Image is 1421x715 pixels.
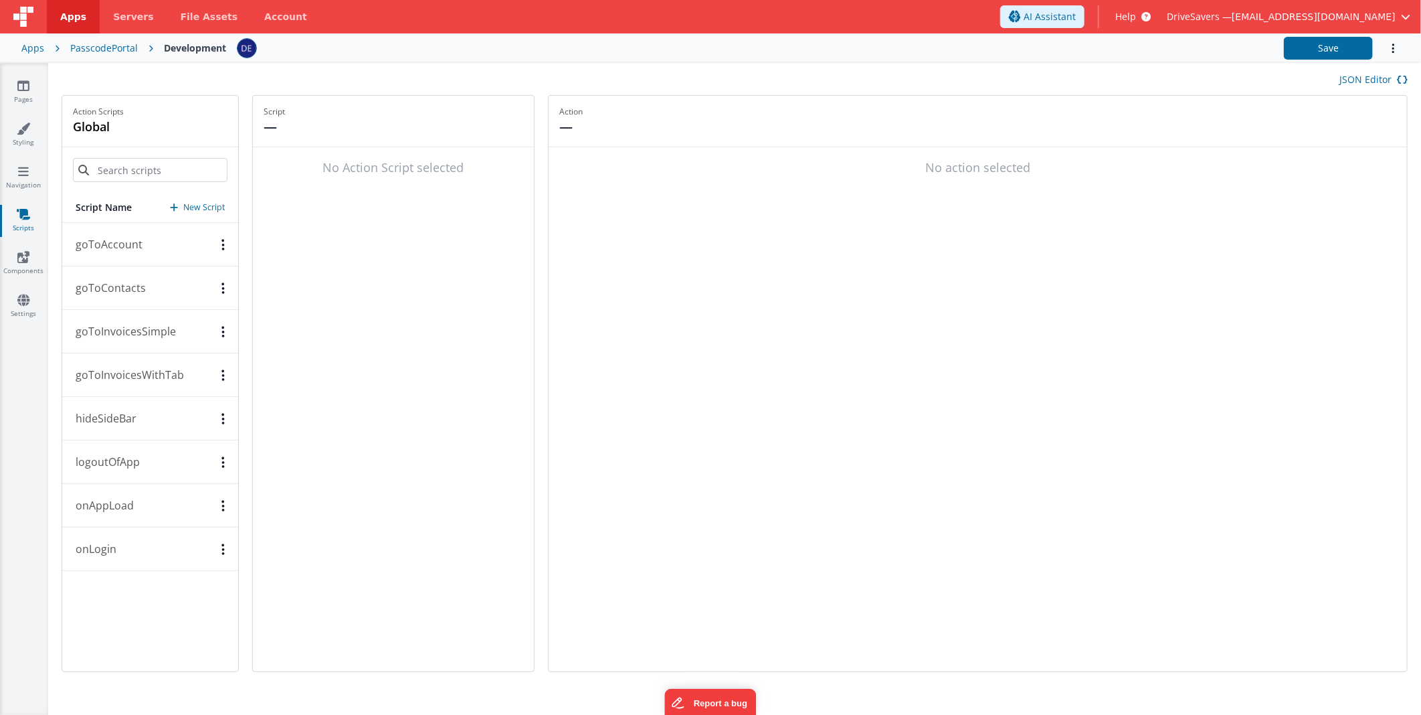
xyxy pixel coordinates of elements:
button: onAppLoad [62,484,238,528]
button: AI Assistant [1000,5,1084,28]
p: — [264,117,523,136]
h5: Script Name [76,201,132,214]
p: goToInvoicesSimple [68,323,176,339]
button: goToAccount [62,223,238,266]
p: Action Scripts [73,106,124,117]
button: goToInvoicesSimple [62,310,238,353]
button: JSON Editor [1339,73,1408,86]
div: No Action Script selected [264,158,523,177]
button: Options [1373,35,1400,62]
div: Options [213,500,233,511]
div: Options [213,370,233,381]
p: logoutOfApp [68,454,140,470]
span: DriveSavers — [1167,10,1232,23]
p: goToInvoicesWithTab [68,367,184,383]
div: Options [213,239,233,250]
p: New Script [183,201,225,214]
div: No action selected [559,158,1396,177]
p: onAppLoad [68,497,134,513]
button: logoutOfApp [62,441,238,484]
div: Options [213,283,233,294]
p: goToContacts [68,280,146,296]
p: hideSideBar [68,410,136,426]
div: Options [213,413,233,424]
img: c1374c675423fc74691aaade354d0b4b [238,39,256,58]
div: Options [213,457,233,468]
span: File Assets [181,10,238,23]
span: Servers [113,10,153,23]
input: Search scripts [73,158,227,182]
p: goToAccount [68,236,143,252]
span: [EMAIL_ADDRESS][DOMAIN_NAME] [1232,10,1396,23]
div: Development [164,42,226,55]
h4: global [73,117,124,136]
button: goToInvoicesWithTab [62,353,238,397]
div: Options [213,326,233,337]
button: onLogin [62,528,238,571]
p: Action [559,106,1396,117]
div: Options [213,544,233,555]
button: DriveSavers — [EMAIL_ADDRESS][DOMAIN_NAME] [1167,10,1410,23]
button: hideSideBar [62,397,238,441]
span: AI Assistant [1024,10,1076,23]
button: Save [1284,37,1373,60]
button: New Script [170,201,225,214]
div: PasscodePortal [70,42,138,55]
div: Apps [21,42,44,55]
p: Script [264,106,523,117]
p: — [559,117,1396,136]
p: onLogin [68,541,116,557]
button: goToContacts [62,266,238,310]
span: Help [1115,10,1136,23]
span: Apps [60,10,86,23]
